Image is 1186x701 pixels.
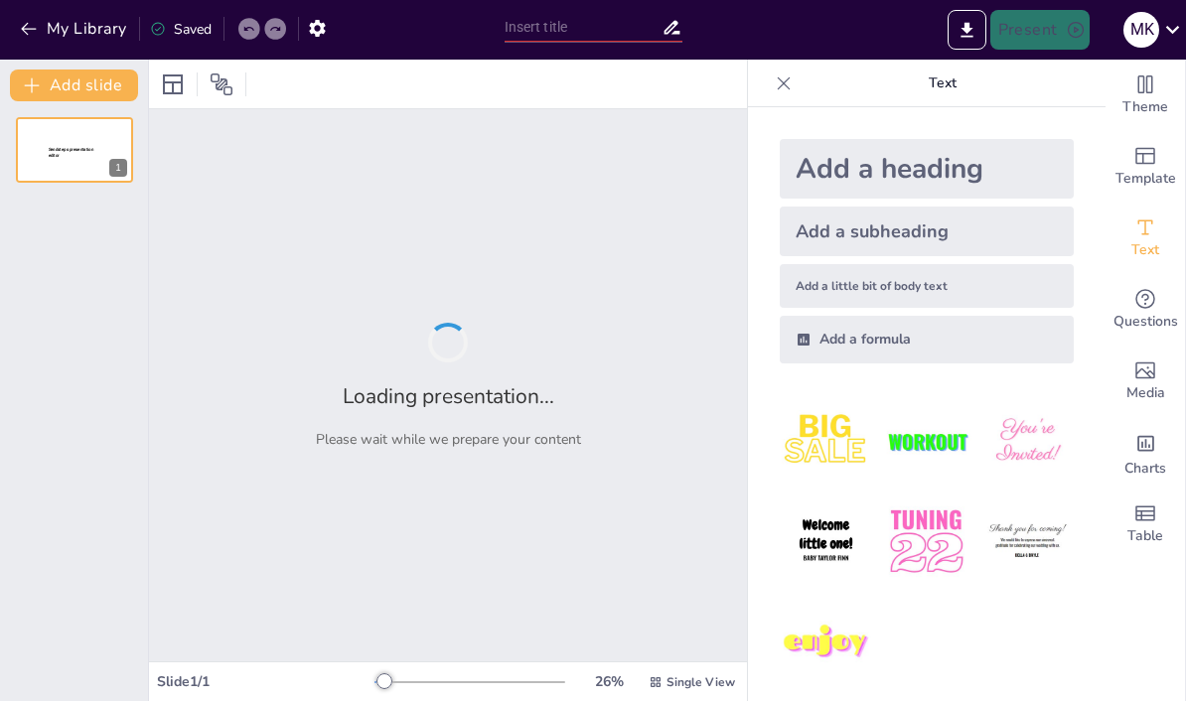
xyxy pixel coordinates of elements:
[505,13,662,42] input: Insert title
[49,147,93,158] span: Sendsteps presentation editor
[880,395,972,488] img: 2.jpeg
[150,20,212,39] div: Saved
[210,72,233,96] span: Position
[880,495,972,588] img: 5.jpeg
[585,672,633,691] div: 26 %
[1113,311,1178,333] span: Questions
[157,672,374,691] div: Slide 1 / 1
[1131,239,1159,261] span: Text
[343,382,554,410] h2: Loading presentation...
[780,316,1074,363] div: Add a formula
[10,70,138,101] button: Add slide
[1106,489,1185,560] div: Add a table
[1106,60,1185,131] div: Change the overall theme
[1106,274,1185,346] div: Get real-time input from your audience
[981,395,1074,488] img: 3.jpeg
[1127,525,1163,547] span: Table
[1123,12,1159,48] div: M K
[990,10,1090,50] button: Present
[780,139,1074,199] div: Add a heading
[981,495,1074,588] img: 6.jpeg
[157,69,189,100] div: Layout
[948,10,986,50] button: Export to PowerPoint
[1106,346,1185,417] div: Add images, graphics, shapes or video
[1115,168,1176,190] span: Template
[780,264,1074,308] div: Add a little bit of body text
[1106,131,1185,203] div: Add ready made slides
[1106,203,1185,274] div: Add text boxes
[800,60,1086,107] p: Text
[1122,96,1168,118] span: Theme
[780,597,872,689] img: 7.jpeg
[316,430,581,449] p: Please wait while we prepare your content
[15,13,135,45] button: My Library
[1126,382,1165,404] span: Media
[1124,458,1166,480] span: Charts
[780,207,1074,256] div: Add a subheading
[16,117,133,183] div: Sendsteps presentation editor1
[109,159,127,177] div: 1
[780,495,872,588] img: 4.jpeg
[780,395,872,488] img: 1.jpeg
[1106,417,1185,489] div: Add charts and graphs
[1123,10,1159,50] button: M K
[667,674,735,690] span: Single View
